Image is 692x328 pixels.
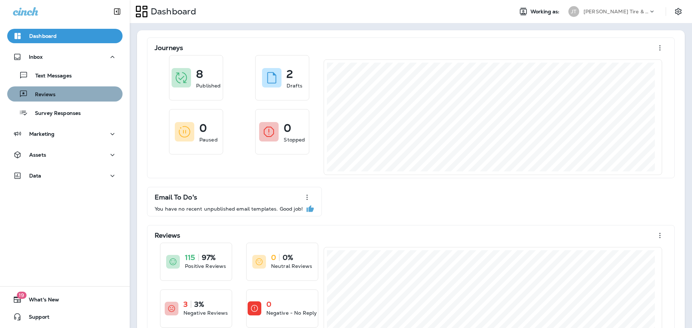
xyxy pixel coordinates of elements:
p: Stopped [284,136,305,143]
p: Survey Responses [28,110,81,117]
span: What's New [22,297,59,305]
button: Marketing [7,127,123,141]
p: Marketing [29,131,54,137]
button: Reviews [7,86,123,102]
p: Assets [29,152,46,158]
button: Assets [7,148,123,162]
p: 2 [287,71,293,78]
p: 8 [196,71,203,78]
p: Data [29,173,41,179]
button: Collapse Sidebar [107,4,127,19]
button: Inbox [7,50,123,64]
p: [PERSON_NAME] Tire & Auto [584,9,648,14]
span: 19 [17,292,26,299]
p: Negative - No Reply [266,309,317,316]
p: You have no recent unpublished email templates. Good job! [155,206,303,212]
p: Dashboard [29,33,57,39]
p: 115 [185,254,195,261]
p: 97% [202,254,216,261]
p: Paused [199,136,218,143]
button: Data [7,169,123,183]
p: Published [196,82,221,89]
button: Text Messages [7,68,123,83]
p: 0 [271,254,276,261]
p: 0% [283,254,293,261]
p: Dashboard [148,6,196,17]
p: 0 [266,301,271,308]
p: 0 [284,125,291,132]
button: 19What's New [7,292,123,307]
p: Negative Reviews [183,309,228,316]
button: Dashboard [7,29,123,43]
p: Reviews [28,91,56,98]
p: Neutral Reviews [271,262,312,270]
p: 0 [199,125,207,132]
p: Drafts [287,82,302,89]
p: Inbox [29,54,43,60]
p: 3% [194,301,204,308]
span: Support [22,314,49,323]
p: Text Messages [28,73,72,80]
p: Journeys [155,44,183,51]
button: Settings [672,5,685,18]
p: 3 [183,301,188,308]
div: JT [568,6,579,17]
button: Support [7,310,123,324]
p: Positive Reviews [185,262,226,270]
button: Survey Responses [7,105,123,120]
p: Reviews [155,232,180,239]
p: Email To Do's [155,194,197,201]
span: Working as: [531,9,561,15]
